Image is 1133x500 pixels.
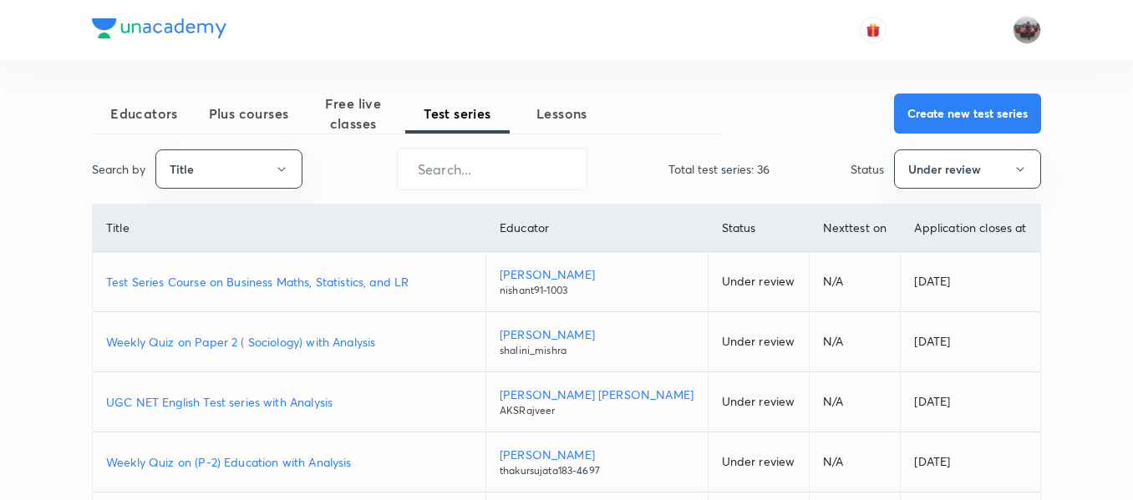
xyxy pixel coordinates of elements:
[809,312,901,372] td: N/A
[500,386,694,403] p: [PERSON_NAME] [PERSON_NAME]
[500,463,694,478] p: thakursujata183-4697
[901,252,1040,312] td: [DATE]
[500,265,694,298] a: [PERSON_NAME]nishant91-1003
[708,432,809,492] td: Under review
[405,104,510,124] span: Test series
[500,326,694,343] p: [PERSON_NAME]
[500,446,694,463] p: [PERSON_NAME]
[106,453,472,471] a: Weekly Quiz on (P-2) Education with Analysis
[901,432,1040,492] td: [DATE]
[196,104,301,124] span: Plus courses
[92,160,145,178] p: Search by
[155,149,302,189] button: Title
[708,252,809,312] td: Under review
[398,148,587,190] input: Search...
[500,265,694,283] p: [PERSON_NAME]
[809,252,901,312] td: N/A
[851,160,884,178] p: Status
[901,205,1040,252] th: Application closes at
[809,432,901,492] td: N/A
[92,18,226,38] img: Company Logo
[92,104,196,124] span: Educators
[106,273,472,290] a: Test Series Course on Business Maths, Statistics, and LR
[500,403,694,418] p: AKSRajveer
[668,160,770,178] p: Total test series: 36
[1013,16,1041,44] img: amirhussain Hussain
[894,149,1041,189] button: Under review
[93,205,485,252] th: Title
[106,333,472,351] a: Weekly Quiz on Paper 2 ( Sociology) with Analysis
[301,93,405,134] span: Free live classes
[894,93,1041,134] button: Create new test series
[708,372,809,432] td: Under review
[708,312,809,372] td: Under review
[809,205,901,252] th: Next test on
[500,446,694,478] a: [PERSON_NAME]thakursujata183-4697
[860,17,887,43] button: avatar
[510,104,614,124] span: Lessons
[901,312,1040,372] td: [DATE]
[500,283,694,298] p: nishant91-1003
[809,372,901,432] td: N/A
[708,205,809,252] th: Status
[106,393,472,411] a: UGC NET English Test series with Analysis
[485,205,708,252] th: Educator
[866,23,881,38] img: avatar
[500,326,694,358] a: [PERSON_NAME]shalini_mishra
[92,18,226,43] a: Company Logo
[500,343,694,358] p: shalini_mishra
[500,386,694,418] a: [PERSON_NAME] [PERSON_NAME]AKSRajveer
[901,372,1040,432] td: [DATE]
